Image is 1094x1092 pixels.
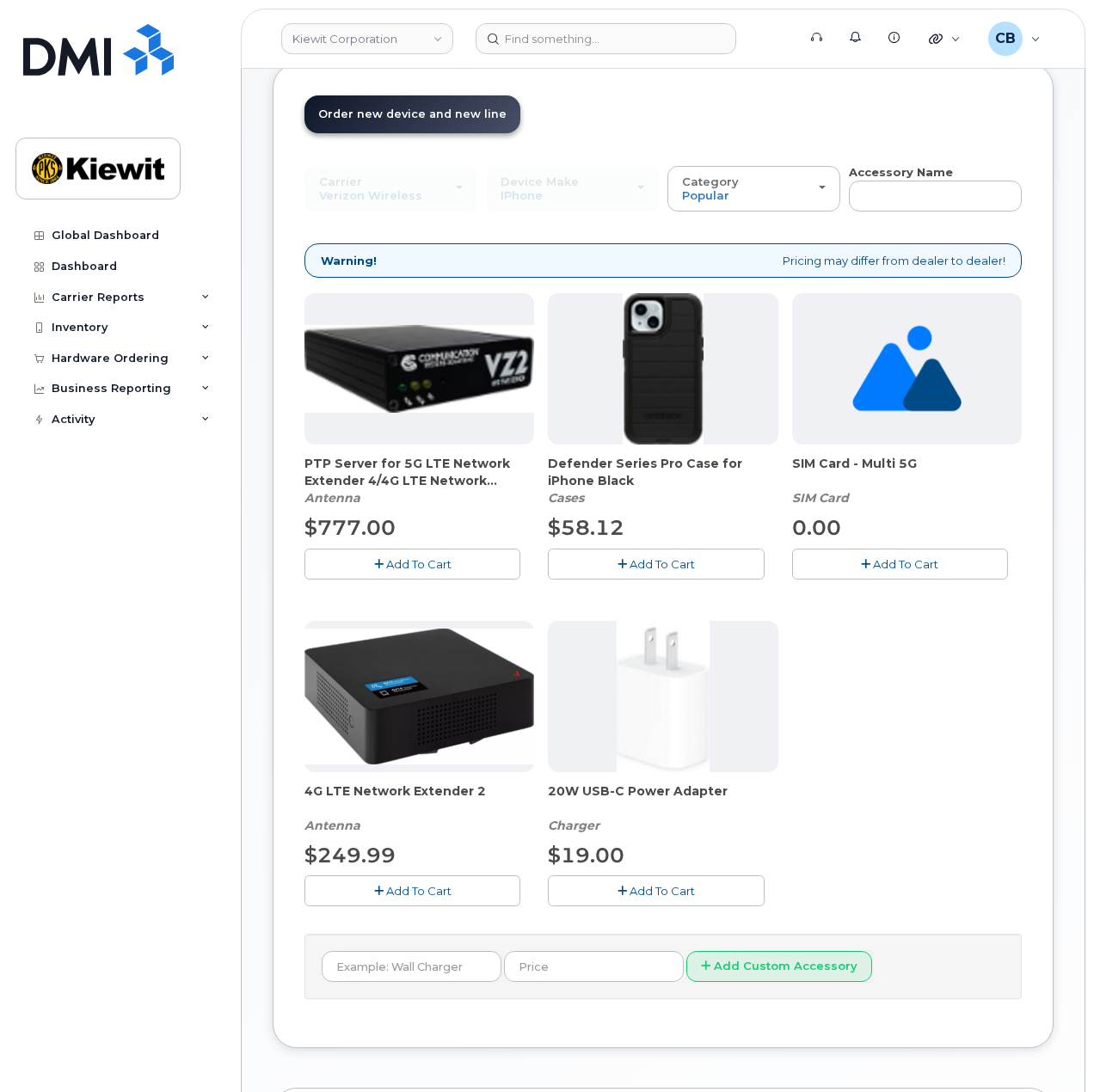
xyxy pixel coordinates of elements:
[1019,1017,1081,1079] iframe: Messenger Launcher
[304,455,534,506] div: PTP Server for 5G LTE Network Extender 4/4G LTE Network Extender 3
[504,951,684,982] input: Price
[792,549,1008,579] button: Add To Cart
[630,557,695,571] span: Add To Cart
[304,243,1022,279] div: Pricing may differ from dealer to dealer!
[995,28,1016,49] span: CB
[548,515,624,540] span: $58.12
[304,782,534,834] div: 4G LTE Network Extender 2
[548,875,764,905] button: Add To Cart
[686,951,872,983] button: Add Custom Accessory
[304,818,360,833] em: Antenna
[667,166,840,211] button: Category Popular
[682,188,729,202] span: Popular
[617,621,710,772] img: apple20w.jpg
[548,843,624,868] span: $19.00
[386,557,452,571] span: Add To Cart
[304,515,396,540] span: $777.00
[548,818,599,833] em: Charger
[548,782,777,817] span: 20W USB-C Power Adapter
[304,629,534,764] img: 4glte_extender.png
[304,549,520,579] button: Add To Cart
[281,23,453,54] a: Kiewit Corporation
[304,843,396,868] span: $249.99
[318,107,507,120] span: Order new device and new line
[630,884,695,898] span: Add To Cart
[304,875,520,905] button: Add To Cart
[548,455,777,506] div: Defender Series Pro Case for iPhone Black
[548,455,777,489] span: Defender Series Pro Case for iPhone Black
[476,23,736,54] input: Find something...
[304,490,360,506] em: Antenna
[322,951,501,982] input: Example: Wall Charger
[976,21,1053,56] div: Cory Benes
[682,175,739,188] span: Category
[304,455,534,489] span: PTP Server for 5G LTE Network Extender 4/4G LTE Network Extender 3
[304,325,534,413] img: Casa_Sysem.png
[917,21,973,56] div: Quicklinks
[623,293,704,445] img: defenderiphone14.png
[304,782,534,817] span: 4G LTE Network Extender 2
[792,515,841,540] span: 0.00
[849,165,953,179] strong: Accessory Name
[792,490,849,506] em: SIM Card
[548,490,584,506] em: Cases
[548,782,777,834] div: 20W USB-C Power Adapter
[852,293,962,445] img: no_image_found-2caef05468ed5679b831cfe6fc140e25e0c280774317ffc20a367ab7fd17291e.png
[321,253,377,269] strong: Warning!
[792,455,1022,506] div: SIM Card - Multi 5G
[792,455,1022,489] span: SIM Card - Multi 5G
[548,549,764,579] button: Add To Cart
[873,557,938,571] span: Add To Cart
[386,884,452,898] span: Add To Cart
